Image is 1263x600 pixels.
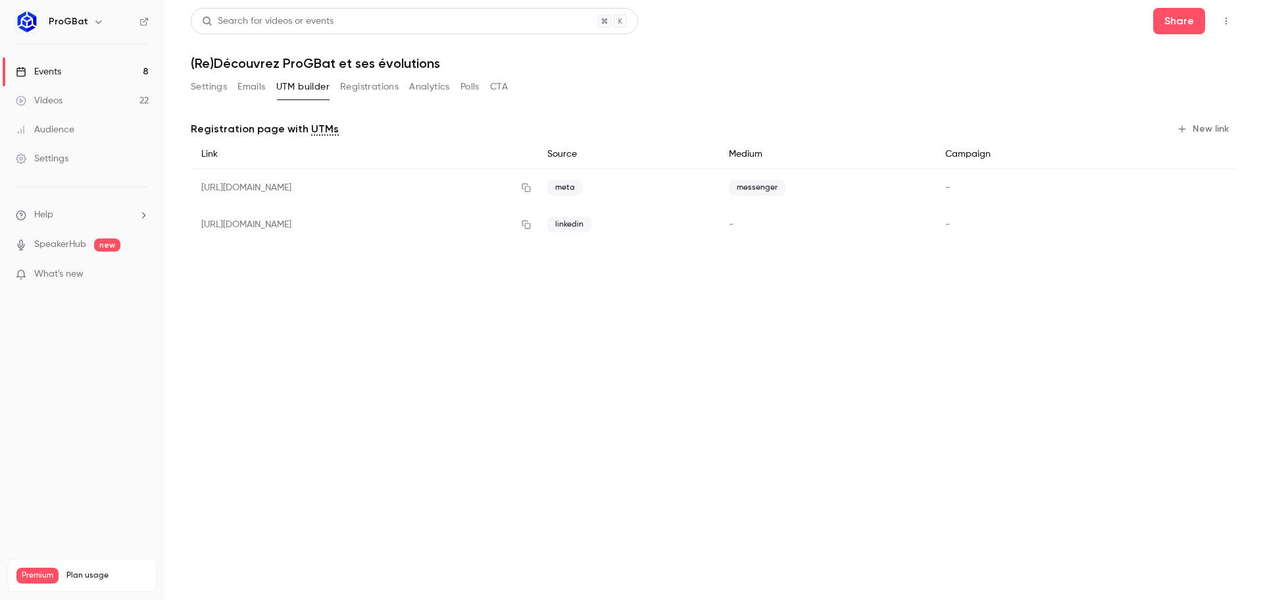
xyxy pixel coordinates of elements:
[311,121,339,137] a: UTMs
[16,208,149,222] li: help-dropdown-opener
[94,238,120,252] span: new
[191,76,227,97] button: Settings
[191,206,537,243] div: [URL][DOMAIN_NAME]
[935,140,1120,169] div: Campaign
[133,269,149,281] iframe: Noticeable Trigger
[191,121,339,137] p: Registration page with
[340,76,399,97] button: Registrations
[191,55,1237,71] h1: (Re)Découvrez ProGBat et ses évolutions
[460,76,480,97] button: Polls
[16,123,74,136] div: Audience
[409,76,450,97] button: Analytics
[16,568,59,584] span: Premium
[490,76,508,97] button: CTA
[34,238,86,252] a: SpeakerHub
[537,140,718,169] div: Source
[1172,119,1237,140] button: New link
[276,76,330,97] button: UTM builder
[1153,8,1205,34] button: Share
[237,76,265,97] button: Emails
[34,267,84,281] span: What's new
[191,169,537,207] div: [URL][DOMAIN_NAME]
[547,180,583,196] span: meta
[16,65,61,78] div: Events
[191,140,537,169] div: Link
[718,140,935,169] div: Medium
[34,208,53,222] span: Help
[49,15,88,28] h6: ProGBat
[945,183,950,192] span: -
[547,217,591,232] span: linkedin
[945,220,950,229] span: -
[16,94,62,107] div: Videos
[729,220,733,229] span: -
[66,570,148,581] span: Plan usage
[16,11,37,32] img: ProGBat
[202,14,334,28] div: Search for videos or events
[729,180,785,196] span: messenger
[16,152,68,165] div: Settings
